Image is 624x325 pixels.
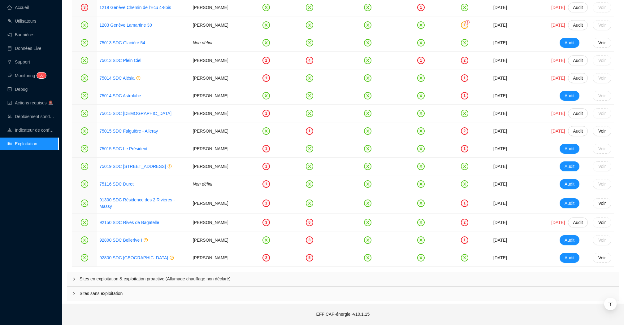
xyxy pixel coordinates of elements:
a: 75015 SDC Le Président [99,146,147,151]
button: Audit [560,161,579,171]
span: close-circle [364,145,371,152]
span: close-circle [306,180,313,188]
a: 75013 SDC Plein Ciel [99,57,141,64]
div: 2 [461,57,468,64]
span: [PERSON_NAME] [193,76,228,81]
span: close-circle [81,200,88,207]
div: 3 [306,236,313,244]
span: close-circle [417,163,425,170]
a: 75014 SDC Alésia [99,76,135,81]
a: 75015 SDC Falguière - Alleray [99,128,158,134]
span: Voir [598,57,606,64]
button: Voir [593,126,611,136]
button: Audit [560,198,579,208]
span: close-circle [364,163,371,170]
button: Voir [593,2,611,12]
span: collapsed [72,277,76,281]
span: close-circle [306,200,313,207]
span: [PERSON_NAME] [193,93,228,98]
div: 1 [417,57,425,64]
a: 75019 SDC [STREET_ADDRESS] [99,163,166,170]
a: monitorMonitoring50 [7,73,44,78]
div: 1 [262,145,270,152]
span: close-circle [364,236,371,244]
td: [DATE] [491,193,549,214]
span: Audit [565,146,574,152]
a: heat-mapIndicateur de confort [7,128,54,133]
span: close-circle [262,4,270,11]
span: [PERSON_NAME] [193,146,228,151]
span: close-circle [306,39,313,46]
span: close-circle [461,180,468,188]
span: close-circle [417,74,425,82]
span: close-circle [417,219,425,226]
span: close-circle [81,74,88,82]
td: [DATE] [491,231,549,249]
div: 2 [461,219,468,226]
a: codeDebug [7,87,28,92]
span: 5 [39,73,41,77]
a: 1203 Genève Lamartine 30 [99,23,152,28]
span: close-circle [417,254,425,261]
span: Voir [598,22,606,29]
span: Non défini [193,182,212,187]
div: 1 [461,145,468,152]
button: Voir [593,217,611,227]
span: close-circle [364,254,371,261]
span: [DATE] [551,110,565,117]
div: 5 [306,254,313,261]
span: Voir [598,75,606,81]
button: Voir [593,55,611,65]
td: [DATE] [491,122,549,140]
span: [DATE] [551,57,565,64]
span: close-circle [364,39,371,46]
button: Voir [593,253,611,263]
span: [DATE] [551,4,565,11]
a: 92150 SDC Rives de Bagatelle [99,220,159,225]
span: close-circle [461,39,468,46]
div: 3 [262,219,270,226]
span: Voir [598,4,606,11]
span: close-circle [417,180,425,188]
button: Voir [593,179,611,189]
span: close-circle [81,127,88,135]
div: 1 [262,110,270,117]
button: Audit [568,20,588,30]
span: Voir [598,93,606,99]
span: [DATE] [551,75,565,81]
span: Voir [598,219,606,226]
button: Audit [568,126,588,136]
span: close-circle [461,254,468,261]
span: [PERSON_NAME] [193,129,228,134]
a: 75013 SDC Plein Ciel [99,58,141,63]
span: close-circle [262,92,270,99]
td: [DATE] [491,87,549,105]
a: 75013 SDC Glacière 54 [99,40,145,45]
div: 1 [262,163,270,170]
td: [DATE] [491,158,549,175]
button: Voir [593,144,611,154]
a: 75013 SDC Glacière 54 [99,40,145,46]
td: [DATE] [491,105,549,122]
span: [DATE] [551,22,565,29]
span: close-circle [81,145,88,152]
span: close-circle [306,110,313,117]
span: close-circle [306,163,313,170]
span: Voir [598,110,606,117]
span: Audit [565,200,574,207]
td: [DATE] [491,249,549,267]
td: [DATE] [491,52,549,69]
span: Audit [565,40,574,46]
span: Voir [598,200,606,207]
span: close-circle [306,4,313,11]
span: close-circle [306,21,313,29]
span: Voir [598,146,606,152]
span: close-circle [81,92,88,99]
a: 75116 SDC Duret [99,181,134,187]
span: Audit [565,93,574,99]
span: close-circle [81,110,88,117]
a: 92150 SDC Rives de Bagatelle [99,219,159,226]
div: 1 [306,127,313,135]
span: close-circle [364,74,371,82]
div: 1 [262,200,270,207]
